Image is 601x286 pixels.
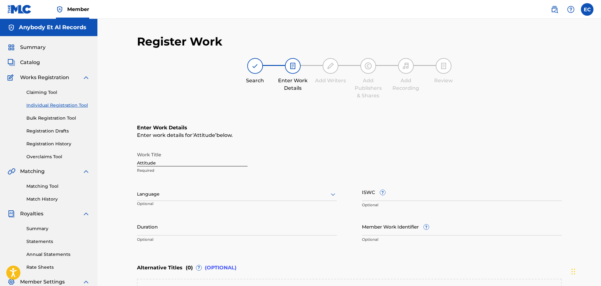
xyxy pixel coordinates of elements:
a: Public Search [548,3,561,16]
p: Required [137,168,248,173]
div: Search [239,77,271,84]
iframe: Resource Center [583,188,601,239]
h5: Anybody Et Al Records [19,24,86,31]
h6: Enter Work Details [137,124,562,132]
a: Registration Drafts [26,128,90,134]
a: Individual Registration Tool [26,102,90,109]
span: Member Settings [20,278,65,286]
a: Bulk Registration Tool [26,115,90,121]
span: ? [196,265,201,270]
span: Royalties [20,210,43,218]
img: Works Registration [8,74,16,81]
img: expand [82,168,90,175]
a: Summary [26,225,90,232]
a: CatalogCatalog [8,59,40,66]
img: step indicator icon for Add Recording [402,62,410,70]
p: Optional [362,202,562,208]
div: Add Publishers & Shares [352,77,384,100]
img: step indicator icon for Search [251,62,259,70]
img: Matching [8,168,15,175]
img: step indicator icon for Enter Work Details [289,62,297,70]
div: User Menu [581,3,593,16]
img: expand [82,278,90,286]
span: Member [67,6,89,13]
div: Drag [571,262,575,281]
span: Attitude [193,132,216,138]
p: Optional [137,201,198,211]
span: Alternative Titles [137,264,183,272]
a: Match History [26,196,90,202]
span: Works Registration [20,74,69,81]
img: Member Settings [8,278,15,286]
a: Registration History [26,141,90,147]
iframe: Chat Widget [570,256,601,286]
span: Attitude [194,132,215,138]
img: Accounts [8,24,15,31]
img: search [551,6,558,13]
img: Top Rightsholder [56,6,63,13]
span: Matching [20,168,45,175]
h2: Register Work [137,35,222,49]
img: expand [82,210,90,218]
span: ( 0 ) [186,264,193,272]
span: ? [424,224,429,229]
div: Help [565,3,577,16]
div: Enter Work Details [277,77,309,92]
span: (OPTIONAL) [205,264,237,272]
a: Matching Tool [26,183,90,190]
img: help [567,6,575,13]
span: ? [380,190,385,195]
a: Claiming Tool [26,89,90,96]
img: Royalties [8,210,15,218]
img: step indicator icon for Add Publishers & Shares [364,62,372,70]
span: below. [216,132,233,138]
div: Review [428,77,459,84]
div: Add Recording [390,77,422,92]
span: Enter work details for [137,132,193,138]
img: MLC Logo [8,5,32,14]
a: Statements [26,238,90,245]
a: SummarySummary [8,44,46,51]
a: Overclaims Tool [26,154,90,160]
img: Catalog [8,59,15,66]
img: expand [82,74,90,81]
img: step indicator icon for Review [440,62,447,70]
span: Catalog [20,59,40,66]
a: Rate Sheets [26,264,90,271]
p: Optional [137,237,337,242]
img: step indicator icon for Add Writers [327,62,334,70]
span: Summary [20,44,46,51]
a: Annual Statements [26,251,90,258]
p: Optional [362,237,562,242]
div: Add Writers [315,77,346,84]
img: Summary [8,44,15,51]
